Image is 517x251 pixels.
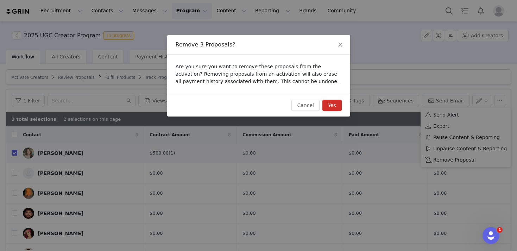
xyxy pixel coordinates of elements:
span: 1 [497,227,503,233]
p: Are you sure you want to remove these proposals from the activation? Removing proposals from an a... [176,63,342,85]
div: Remove 3 Proposals? [176,41,342,49]
button: Cancel [291,100,319,111]
button: Close [330,35,350,55]
button: Yes [322,100,342,111]
iframe: Intercom live chat [483,227,499,244]
i: icon: close [338,42,343,48]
